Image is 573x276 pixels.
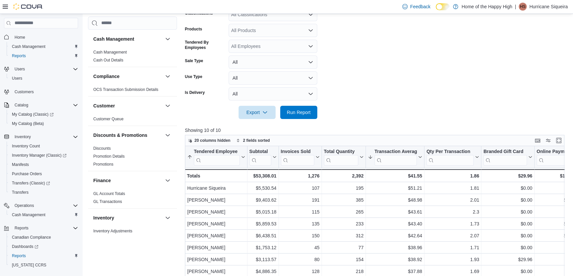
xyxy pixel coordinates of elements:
button: Branded Gift Card [483,148,532,165]
div: 1.93 [426,256,479,263]
a: Inventory by Product Historical [93,237,147,241]
button: Invoices Sold [281,148,319,165]
span: GL Transactions [93,199,122,204]
button: Customers [1,87,81,97]
a: GL Account Totals [93,191,125,196]
label: Sale Type [185,58,203,63]
div: 2,392 [324,172,364,180]
h3: Compliance [93,73,119,80]
button: Operations [12,202,37,210]
span: Reports [9,252,78,260]
button: Inventory [93,215,162,221]
a: Cash Out Details [93,58,123,62]
div: Finance [88,190,177,208]
button: 2 fields sorted [234,137,272,144]
a: Transfers (Classic) [9,179,53,187]
span: Manifests [12,162,29,167]
div: 2.07 [426,232,479,240]
span: Reports [12,224,78,232]
span: Promotion Details [93,154,125,159]
button: Users [12,65,27,73]
span: Transfers (Classic) [12,180,50,186]
span: Catalog [15,102,28,108]
div: 265 [324,208,364,216]
a: Inventory Count [9,142,43,150]
h3: Discounts & Promotions [93,132,147,138]
a: Inventory Manager (Classic) [9,151,69,159]
button: Qty Per Transaction [426,148,479,165]
div: $0.00 [483,196,532,204]
div: 385 [324,196,364,204]
button: Purchase Orders [7,169,81,178]
span: Users [9,74,78,82]
div: $5,859.53 [249,220,276,228]
button: Cash Management [93,36,162,42]
span: Cash Out Details [93,58,123,63]
a: Reports [9,252,28,260]
span: Inventory Count [12,143,40,149]
div: [PERSON_NAME] [187,196,245,204]
span: Catalog [12,101,78,109]
div: Hurricane Siqueira [519,3,527,11]
div: $0.00 [483,208,532,216]
span: 20 columns hidden [195,138,231,143]
button: Display options [544,137,552,144]
button: Canadian Compliance [7,233,81,242]
span: Inventory by Product Historical [93,236,147,242]
div: $0.00 [483,184,532,192]
a: OCS Transaction Submission Details [93,87,158,92]
div: [PERSON_NAME] [187,208,245,216]
button: All [229,71,317,85]
span: My Catalog (Beta) [12,121,44,126]
div: [PERSON_NAME] [187,256,245,263]
span: Purchase Orders [12,171,42,177]
a: Cash Management [9,211,48,219]
div: 1.81 [426,184,479,192]
button: Customer [93,102,162,109]
span: Inventory Manager (Classic) [12,153,66,158]
div: Qty Per Transaction [426,148,474,165]
div: Tendered Employee [194,148,240,155]
span: Reports [15,225,28,231]
h3: Cash Management [93,36,134,42]
span: Inventory Count [9,142,78,150]
button: Run Report [280,106,317,119]
button: Enter fullscreen [555,137,563,144]
label: Use Type [185,74,202,79]
p: Home of the Happy High [462,3,512,11]
button: Operations [1,201,81,210]
button: Catalog [1,100,81,110]
button: Manifests [7,160,81,169]
span: Purchase Orders [9,170,78,178]
img: Cova [13,3,43,10]
span: Users [12,65,78,73]
button: Compliance [164,72,172,80]
span: Transfers [9,188,78,196]
a: Cash Management [9,43,48,51]
a: Home [12,33,28,41]
div: $29.96 [483,172,532,180]
div: $5,015.18 [249,208,276,216]
div: [PERSON_NAME] [187,267,245,275]
span: Customer Queue [93,116,123,122]
span: Transfers (Classic) [9,179,78,187]
div: [PERSON_NAME] [187,220,245,228]
a: My Catalog (Classic) [7,110,81,119]
button: Transaction Average [368,148,422,165]
span: Home [12,33,78,41]
div: Subtotal [249,148,271,155]
div: $48.98 [368,196,422,204]
button: Users [1,64,81,74]
button: Total Quantity [324,148,364,165]
div: $9,403.62 [249,196,276,204]
span: Manifests [9,161,78,169]
button: All [229,56,317,69]
a: Inventory Manager (Classic) [7,151,81,160]
div: 1.71 [426,244,479,252]
a: Promotions [93,162,113,167]
span: Operations [15,203,34,208]
div: $43.40 [368,220,422,228]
